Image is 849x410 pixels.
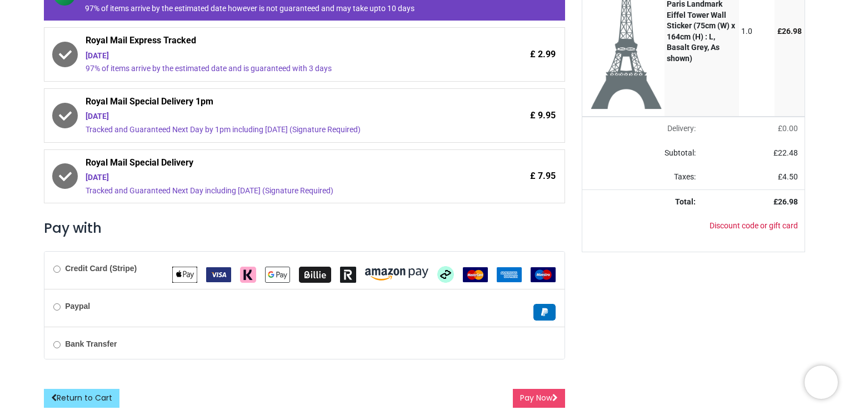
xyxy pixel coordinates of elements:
div: Tracked and Guaranteed Next Day by 1pm including [DATE] (Signature Required) [86,124,462,136]
img: Apple Pay [172,267,197,283]
div: [DATE] [86,172,462,183]
span: Amazon Pay [365,269,428,278]
img: Afterpay Clearpay [437,266,454,283]
button: Pay Now [513,389,565,408]
span: Revolut Pay [340,269,356,278]
strong: Total: [675,197,696,206]
img: Revolut Pay [340,267,356,283]
span: Klarna [240,269,256,278]
a: Return to Cart [44,389,119,408]
span: Google Pay [265,269,290,278]
span: VISA [206,269,231,278]
div: 97% of items arrive by the estimated date and is guaranteed with 3 days [86,63,462,74]
span: £ 7.95 [530,170,556,182]
span: Maestro [531,269,556,278]
input: Bank Transfer [53,341,61,348]
div: [DATE] [86,111,462,122]
td: Subtotal: [582,141,702,166]
b: Bank Transfer [65,339,117,348]
span: Billie [299,269,331,278]
span: £ [778,124,798,133]
div: 1.0 [741,26,772,37]
input: Paypal [53,303,61,311]
img: Billie [299,267,331,283]
img: VISA [206,267,231,282]
img: American Express [497,267,522,282]
input: Credit Card (Stripe) [53,266,61,273]
div: [DATE] [86,51,462,62]
img: Klarna [240,267,256,283]
a: Discount code or gift card [710,221,798,230]
span: MasterCard [463,269,488,278]
iframe: Brevo live chat [805,366,838,399]
div: 97% of items arrive by the estimated date however is not guaranteed and may take upto 10 days [85,3,462,14]
td: Delivery will be updated after choosing a new delivery method [582,117,702,141]
b: Credit Card (Stripe) [65,264,137,273]
span: 26.98 [778,197,798,206]
span: Afterpay Clearpay [437,269,454,278]
img: Paypal [533,304,556,321]
span: Apple Pay [172,269,197,278]
img: Amazon Pay [365,268,428,281]
span: £ 9.95 [530,109,556,122]
img: MasterCard [463,267,488,282]
b: Paypal [65,302,90,311]
span: £ [773,148,798,157]
span: £ [778,172,798,181]
img: Google Pay [265,267,290,283]
span: 22.48 [778,148,798,157]
div: Tracked and Guaranteed Next Day including [DATE] (Signature Required) [86,186,462,197]
span: £ 2.99 [530,48,556,61]
span: 4.50 [782,172,798,181]
span: Royal Mail Special Delivery 1pm [86,96,462,111]
td: Taxes: [582,165,702,189]
strong: £ [773,197,798,206]
span: 26.98 [782,27,802,36]
span: Royal Mail Express Tracked [86,34,462,50]
span: 0.00 [782,124,798,133]
span: Paypal [533,307,556,316]
h3: Pay with [44,219,565,238]
span: £ [777,27,802,36]
span: Royal Mail Special Delivery [86,157,462,172]
span: American Express [497,269,522,278]
img: Maestro [531,267,556,282]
